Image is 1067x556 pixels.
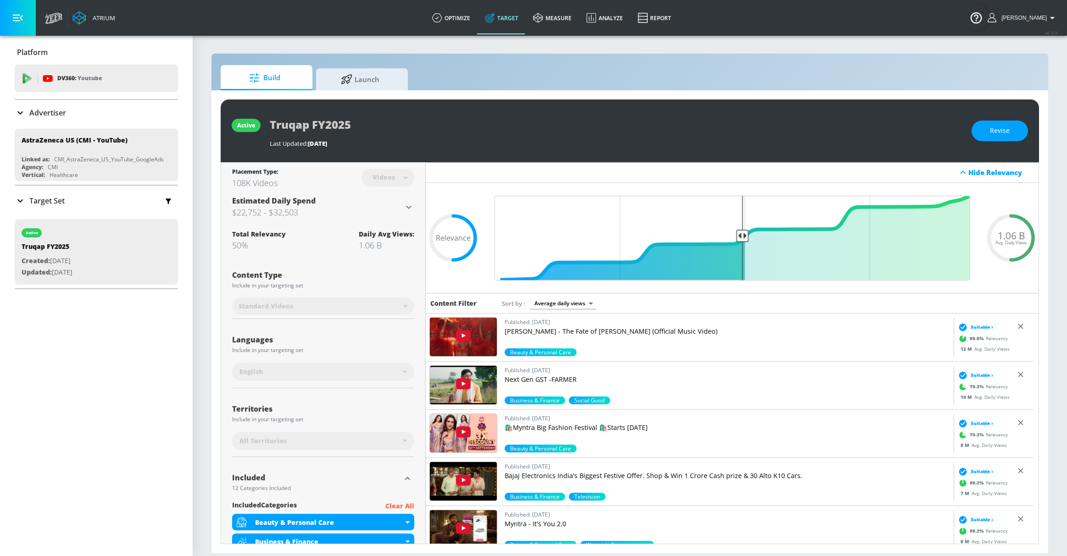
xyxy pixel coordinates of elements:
[505,365,950,396] a: Published: [DATE]Next Gen GST -FARMER
[22,268,52,276] span: Updated:
[22,256,50,265] span: Created:
[78,73,102,83] p: Youtube
[490,196,975,281] input: Final Threshold
[998,231,1025,241] span: 1.06 B
[505,375,950,384] p: Next Gen GST -FARMER
[956,371,993,380] div: Suitable ›
[232,405,414,413] div: Territories
[526,1,579,34] a: measure
[232,363,414,381] div: English
[425,1,478,34] a: optimize
[15,219,178,285] div: activeTruqap FY2025Created:[DATE]Updated:[DATE]
[359,230,414,238] div: Daily Avg Views:
[17,47,48,57] p: Platform
[232,485,400,491] div: 12 Categories Included
[970,468,993,475] span: Suitable ›
[569,493,606,501] span: Television
[505,510,950,541] a: Published: [DATE]Myntra - It's You 2.0
[569,396,610,404] span: Social Good
[505,365,950,375] p: Published: [DATE]
[29,196,65,206] p: Target Set
[72,11,115,25] a: Atrium
[970,420,993,427] span: Suitable ›
[580,541,654,549] div: 70.3%
[956,394,1009,401] div: Avg. Daily Views
[232,196,316,206] span: Estimated Daily Spend
[232,206,403,219] h3: $22,752 - $32,503
[232,271,414,279] div: Content Type
[956,442,1006,449] div: Avg. Daily Views
[505,317,950,327] p: Published: [DATE]
[505,327,950,336] p: [PERSON_NAME] - The Fate of [PERSON_NAME] (Official Music Video)
[505,462,950,471] p: Published: [DATE]
[89,14,115,22] div: Atrium
[998,15,1047,21] span: login as: michael.villalobos@zefr.com
[478,1,526,34] a: Target
[505,493,565,501] div: 99.2%
[430,510,497,549] img: AgrD0MW0x08
[237,121,255,129] div: active
[255,518,403,527] div: Beauty & Personal Care
[232,336,414,343] div: Languages
[54,155,164,163] div: CMI_AstraZeneca_US_YouTube_GoogleAds
[22,267,72,278] p: [DATE]
[956,524,1007,538] div: Relevancy
[436,234,471,242] span: Relevance
[15,129,178,181] div: AstraZeneca US (CMI - YouTube)Linked as:CMI_AstraZeneca_US_YouTube_GoogleAdsAgency:CMIVertical:He...
[232,432,414,450] div: All Territories
[956,419,993,428] div: Suitable ›
[430,462,497,501] img: vUuMFa0U_IU
[988,12,1058,23] button: [PERSON_NAME]
[505,413,950,445] a: Published: [DATE]🛍️Myntra Big Fashion Festival 🛍️Starts [DATE]
[232,196,414,219] div: Estimated Daily Spend$22,752 - $32,503
[530,297,596,309] div: Average daily views
[502,299,525,308] span: Sort by
[956,346,1009,352] div: Avg. Daily Views
[990,125,1010,137] span: Revise
[15,39,178,65] div: Platform
[368,173,400,181] div: Videos
[505,445,577,452] div: 70.3%
[960,346,974,352] span: 12 M
[580,541,654,549] span: Women's Empowerment
[232,534,414,550] div: Business & Finance
[232,417,414,422] div: Include in your targeting set
[505,396,565,404] div: 70.3%
[956,323,993,332] div: Suitable ›
[505,396,565,404] span: Business & Finance
[22,171,45,179] div: Vertical:
[26,231,38,235] div: active
[956,467,993,476] div: Suitable ›
[22,155,50,163] div: Linked as:
[960,442,971,448] span: 8 M
[505,413,950,423] p: Published: [DATE]
[969,383,985,390] span: 70.3 %
[48,163,58,171] div: CMI
[960,538,971,545] span: 6 M
[430,299,477,308] h6: Content Filter
[969,479,985,486] span: 99.2 %
[968,168,1034,177] div: Hide Relevancy
[505,317,950,348] a: Published: [DATE][PERSON_NAME] - The Fate of [PERSON_NAME] (Official Music Video)
[232,240,286,251] div: 50%
[505,541,577,549] div: 99.2%
[956,476,1007,490] div: Relevancy
[232,177,278,188] div: 108K Videos
[232,168,278,177] div: Placement Type:
[15,100,178,126] div: Advertiser
[15,65,178,92] div: DV360: Youtube
[22,255,72,267] p: [DATE]
[970,324,993,330] span: Suitable ›
[505,348,577,356] span: Beauty & Personal Care
[430,414,497,452] img: 8Q1sI_lNU-g
[385,501,414,512] p: Clear All
[232,514,414,530] div: Beauty & Personal Care
[15,186,178,216] div: Target Set
[970,372,993,379] span: Suitable ›
[505,445,577,452] span: Beauty & Personal Care
[230,67,300,89] span: Build
[239,302,293,311] span: Standard Videos
[505,348,577,356] div: 90.6%
[972,121,1028,141] button: Revise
